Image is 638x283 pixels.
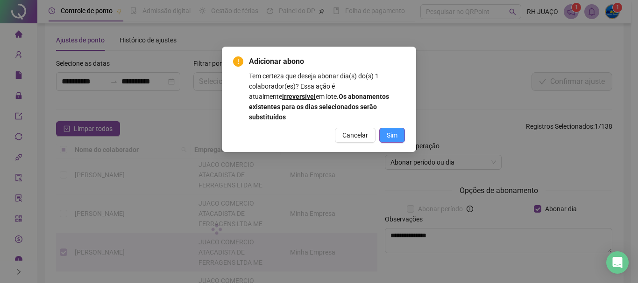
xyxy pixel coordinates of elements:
span: Cancelar [342,130,368,140]
button: Sim [379,128,405,143]
div: Open Intercom Messenger [606,251,629,274]
button: Cancelar [335,128,376,143]
b: Os abonamentos existentes para os dias selecionados serão substituídos [249,93,389,121]
span: exclamation-circle [233,56,243,67]
span: Adicionar abono [249,56,405,67]
b: irreversível [282,93,316,100]
span: Sim [387,130,397,140]
div: Tem certeza que deseja abonar dia(s) do(s) 1 colaborador(es)? Essa ação é atualmente em lote. [249,71,405,122]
